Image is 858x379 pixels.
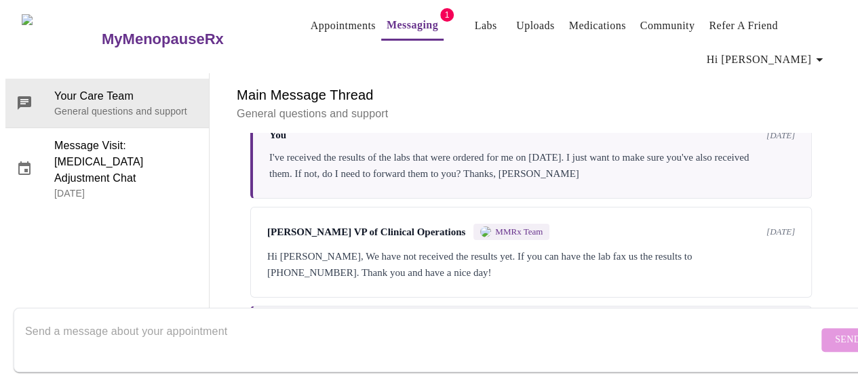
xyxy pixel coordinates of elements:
h3: MyMenopauseRx [102,31,224,48]
span: Message Visit: [MEDICAL_DATA] Adjustment Chat [54,138,198,186]
span: 1 [440,8,454,22]
button: Uploads [511,12,560,39]
button: Labs [464,12,507,39]
p: General questions and support [237,106,825,122]
span: Your Care Team [54,88,198,104]
h6: Main Message Thread [237,84,825,106]
button: Appointments [305,12,381,39]
span: [DATE] [766,130,795,141]
a: Community [640,16,695,35]
div: I've received the results of the labs that were ordered for me on [DATE]. I just want to make sur... [269,149,795,182]
button: Medications [564,12,631,39]
a: Labs [475,16,497,35]
img: MMRX [480,226,491,237]
span: [DATE] [766,226,795,237]
span: Hi [PERSON_NAME] [707,50,827,69]
button: Community [635,12,701,39]
a: Uploads [516,16,555,35]
p: [DATE] [54,186,198,200]
a: Messaging [387,16,438,35]
img: MyMenopauseRx Logo [22,14,100,65]
a: MyMenopauseRx [100,16,277,63]
p: General questions and support [54,104,198,118]
textarea: Send a message about your appointment [25,318,818,361]
button: Messaging [381,12,444,41]
div: Your Care TeamGeneral questions and support [5,79,209,127]
button: Refer a Friend [703,12,783,39]
a: Medications [569,16,626,35]
button: Hi [PERSON_NAME] [701,46,833,73]
span: [PERSON_NAME] VP of Clinical Operations [267,226,465,238]
div: Message Visit: [MEDICAL_DATA] Adjustment Chat[DATE] [5,128,209,210]
div: Hi [PERSON_NAME], We have not received the results yet. If you can have the lab fax us the result... [267,248,795,281]
span: MMRx Team [495,226,543,237]
a: Appointments [311,16,376,35]
span: You [269,129,286,141]
a: Refer a Friend [709,16,778,35]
